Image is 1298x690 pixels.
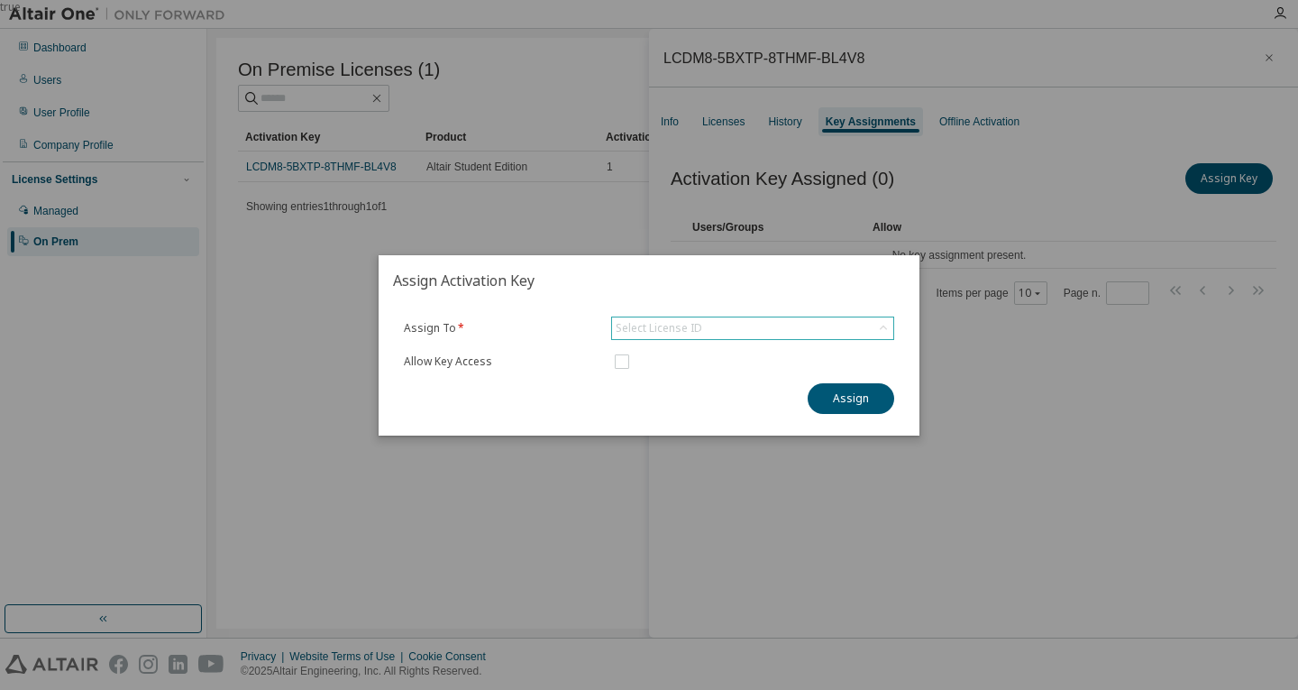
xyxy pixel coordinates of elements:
button: Assign [808,383,894,414]
label: Allow Key Access [404,354,600,369]
h2: Assign Activation Key [379,255,919,306]
div: Select License ID [616,321,702,336]
label: Assign To [404,321,600,336]
div: Select License ID [612,317,893,339]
